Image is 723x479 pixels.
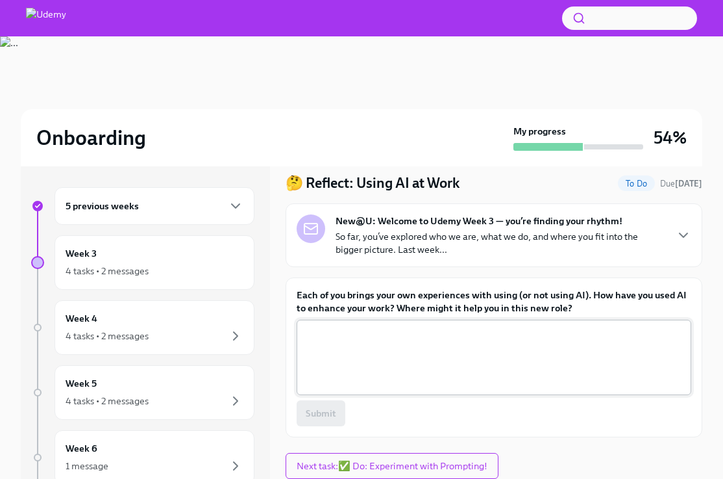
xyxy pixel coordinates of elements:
h2: Onboarding [36,125,146,151]
span: To Do [618,179,655,188]
h6: 5 previous weeks [66,199,139,213]
div: 4 tasks • 2 messages [66,265,149,278]
a: Week 54 tasks • 2 messages [31,365,254,420]
span: September 27th, 2025 08:00 [660,177,702,190]
a: Week 34 tasks • 2 messages [31,235,254,290]
div: 1 message [66,460,108,473]
span: Due [660,179,702,188]
div: 4 tasks • 2 messages [66,395,149,408]
label: Each of you brings your own experiences with using (or not using AI). How have you used AI to enh... [297,289,691,315]
button: Next task:✅ Do: Experiment with Prompting! [286,453,498,479]
p: So far, you’ve explored who we are, what we do, and where you fit into the bigger picture. Last w... [336,230,665,256]
strong: New@U: Welcome to Udemy Week 3 — you’re finding your rhythm! [336,214,622,227]
div: 5 previous weeks [55,187,254,225]
h4: 🤔 Reflect: Using AI at Work [286,174,460,193]
a: Week 44 tasks • 2 messages [31,300,254,355]
h6: Week 4 [66,311,97,326]
h6: Week 5 [66,376,97,391]
h3: 54% [654,126,687,149]
img: Udemy [26,8,66,29]
strong: My progress [513,125,566,138]
div: 4 tasks • 2 messages [66,330,149,343]
strong: [DATE] [675,179,702,188]
h6: Week 3 [66,246,97,261]
span: Next task : ✅ Do: Experiment with Prompting! [297,460,487,473]
h6: Week 6 [66,441,97,456]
